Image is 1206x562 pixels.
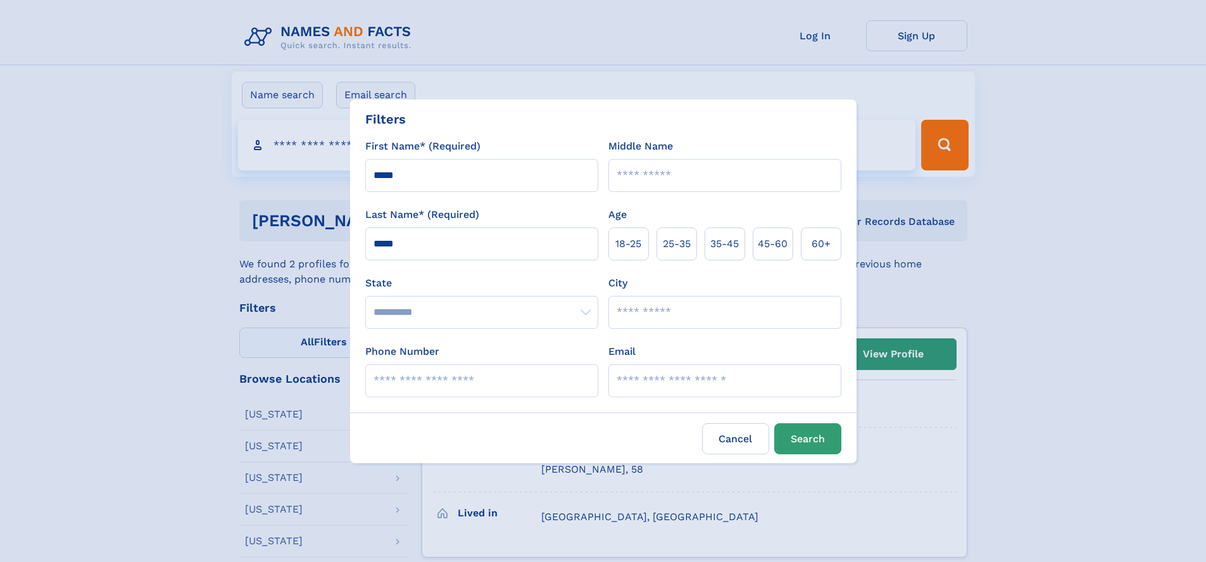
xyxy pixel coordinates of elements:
[608,344,636,359] label: Email
[663,236,691,252] span: 25‑35
[812,236,831,252] span: 60+
[365,139,481,154] label: First Name* (Required)
[608,207,627,222] label: Age
[710,236,739,252] span: 35‑45
[365,276,598,291] label: State
[774,423,841,454] button: Search
[702,423,769,454] label: Cancel
[608,139,673,154] label: Middle Name
[608,276,627,291] label: City
[365,110,406,129] div: Filters
[615,236,641,252] span: 18‑25
[758,236,788,252] span: 45‑60
[365,344,439,359] label: Phone Number
[365,207,479,222] label: Last Name* (Required)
